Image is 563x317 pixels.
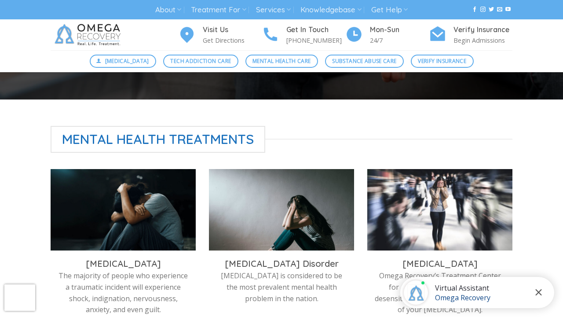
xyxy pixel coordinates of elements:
img: treatment for PTSD [51,169,196,251]
h4: Mon-Sun [370,24,429,36]
h3: [MEDICAL_DATA] Disorder [216,258,347,269]
a: Services [256,2,291,18]
p: Begin Admissions [453,35,512,45]
a: About [155,2,181,18]
p: Omega Recovery’s Treatment Center for Anxiety can help prevent or desensitize the exacerbating co... [374,270,506,315]
span: Mental Health Care [252,57,311,65]
p: [MEDICAL_DATA] is considered to be the most prevalent mental health problem in the nation. [216,270,347,304]
h4: Verify Insurance [453,24,512,36]
span: Mental Health Treatments [51,126,265,153]
a: Verify Insurance [411,55,474,68]
a: Tech Addiction Care [163,55,238,68]
a: Follow on Instagram [480,7,486,13]
p: 24/7 [370,35,429,45]
span: Tech Addiction Care [170,57,231,65]
span: Substance Abuse Care [332,57,396,65]
a: Send us an email [497,7,502,13]
span: [MEDICAL_DATA] [105,57,149,65]
a: Get Help [371,2,408,18]
a: Get In Touch [PHONE_NUMBER] [262,24,345,46]
h4: Get In Touch [286,24,345,36]
a: [MEDICAL_DATA] [90,55,157,68]
a: Substance Abuse Care [325,55,404,68]
img: Omega Recovery [51,19,128,50]
p: [PHONE_NUMBER] [286,35,345,45]
h3: [MEDICAL_DATA] [57,258,189,269]
h3: [MEDICAL_DATA] [374,258,506,269]
a: Follow on Twitter [489,7,494,13]
a: Verify Insurance Begin Admissions [429,24,512,46]
a: Mental Health Care [245,55,318,68]
a: Follow on Facebook [472,7,477,13]
a: Follow on YouTube [505,7,511,13]
a: Knowledgebase [300,2,361,18]
p: The majority of people who experience a traumatic incident will experience shock, indignation, ne... [57,270,189,315]
span: Verify Insurance [418,57,466,65]
a: Treatment For [191,2,246,18]
p: Get Directions [203,35,262,45]
h4: Visit Us [203,24,262,36]
a: Visit Us Get Directions [178,24,262,46]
